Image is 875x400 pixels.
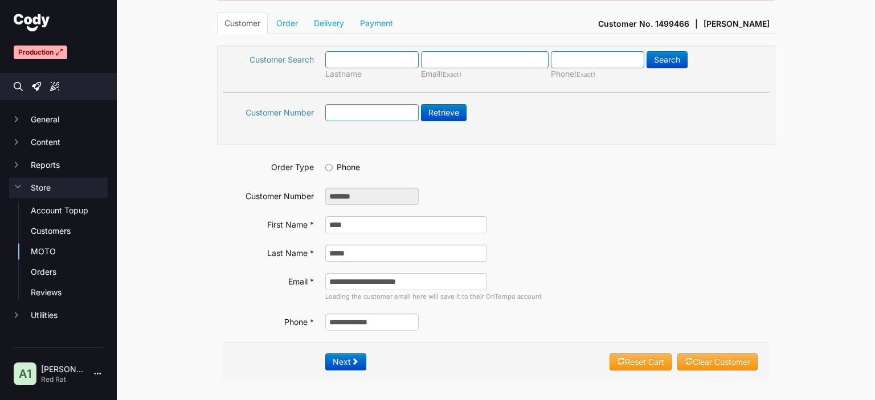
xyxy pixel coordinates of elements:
[217,13,268,34] a: Customer
[325,68,421,80] div: Lastname
[9,305,108,325] button: Utilities
[325,159,360,173] label: Phone
[31,205,108,216] a: Account Topup
[223,188,314,202] label: Customer Number
[9,109,108,130] button: General
[9,132,108,152] button: Content
[551,68,647,80] div: Phone
[269,13,305,34] a: Order
[440,71,461,79] small: (Exact)
[325,164,333,171] input: Phone
[677,353,758,370] a: Clear Customer
[223,104,314,118] label: Customer Number
[695,18,698,30] span: |
[325,292,542,300] small: Loading the customer email here will save it to their OnTempo account
[610,353,672,370] a: Reset Cart
[31,287,108,298] a: Reviews
[306,13,351,34] a: Delivery
[353,13,400,34] a: Payment
[647,51,688,68] button: Search
[223,216,314,230] label: First Name *
[41,364,85,375] p: [PERSON_NAME] | 1876
[704,18,770,30] span: [PERSON_NAME]
[421,68,551,80] div: Email
[223,273,314,287] label: Email *
[223,51,314,65] label: Customer Search
[9,155,108,175] button: Reports
[9,5,43,39] button: Open LiveChat chat widget
[31,266,108,278] a: Orders
[31,246,108,257] a: MOTO
[9,178,108,198] button: Store
[41,375,85,384] p: Red Rat
[598,18,689,30] span: Customer No. 1499466
[31,225,108,237] a: Customers
[574,71,595,79] small: (Exact)
[421,104,467,121] button: Retrieve
[14,46,67,59] div: production
[223,159,314,173] label: Order Type
[223,314,314,328] label: Phone *
[223,245,314,259] label: Last Name *
[325,353,366,370] button: Next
